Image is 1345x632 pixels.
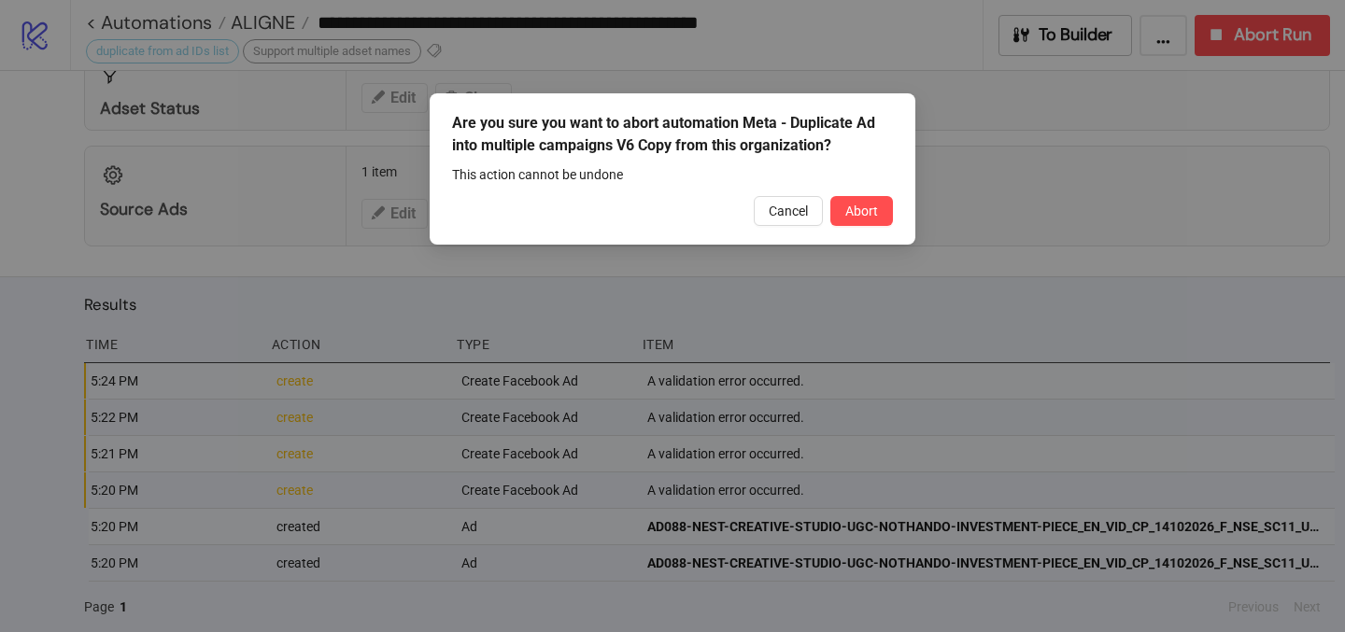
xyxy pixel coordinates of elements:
[452,164,893,185] div: This action cannot be undone
[830,196,893,226] button: Abort
[754,196,823,226] button: Cancel
[769,204,808,218] span: Cancel
[452,112,893,157] div: Are you sure you want to abort automation Meta - Duplicate Ad into multiple campaigns V6 Copy fro...
[845,204,878,218] span: Abort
